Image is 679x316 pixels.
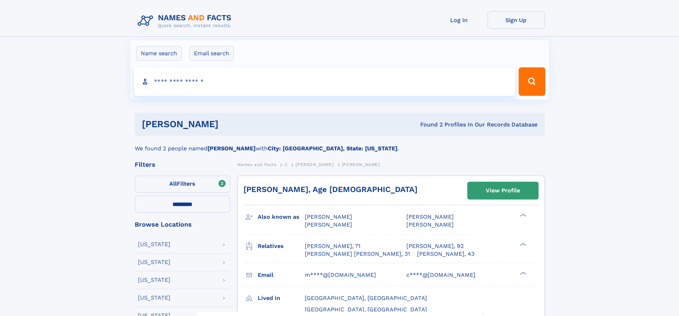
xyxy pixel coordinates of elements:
a: [PERSON_NAME], 71 [305,242,360,250]
div: View Profile [486,182,520,199]
a: [PERSON_NAME], 43 [417,250,474,258]
button: Search Button [519,67,545,96]
div: [US_STATE] [138,259,170,265]
span: [PERSON_NAME] [295,162,334,167]
span: [PERSON_NAME] [342,162,380,167]
span: C [284,162,288,167]
a: C [284,160,288,169]
label: Filters [135,176,230,193]
div: ❯ [518,271,527,275]
div: Browse Locations [135,221,230,228]
h3: Also known as [258,211,305,223]
a: [PERSON_NAME] [PERSON_NAME], 31 [305,250,410,258]
div: [US_STATE] [138,295,170,301]
input: search input [134,67,516,96]
div: Filters [135,161,230,168]
label: Name search [136,46,182,61]
img: Logo Names and Facts [135,11,237,31]
span: [GEOGRAPHIC_DATA], [GEOGRAPHIC_DATA] [305,306,427,313]
b: City: [GEOGRAPHIC_DATA], State: [US_STATE] [268,145,397,152]
span: [GEOGRAPHIC_DATA], [GEOGRAPHIC_DATA] [305,295,427,301]
div: [US_STATE] [138,277,170,283]
a: [PERSON_NAME], Age [DEMOGRAPHIC_DATA] [243,185,417,194]
div: [US_STATE] [138,242,170,247]
label: Email search [189,46,234,61]
div: Found 2 Profiles In Our Records Database [319,121,537,129]
span: [PERSON_NAME] [305,213,352,220]
a: [PERSON_NAME] [295,160,334,169]
h3: Lived in [258,292,305,304]
h3: Email [258,269,305,281]
a: Sign Up [488,11,545,29]
span: [PERSON_NAME] [406,221,454,228]
a: View Profile [468,182,538,199]
div: ❯ [518,242,527,247]
span: All [169,180,177,187]
span: [PERSON_NAME] [406,213,454,220]
a: Names and Facts [237,160,277,169]
div: We found 2 people named with . [135,136,545,153]
a: Log In [431,11,488,29]
span: [PERSON_NAME] [305,221,352,228]
a: [PERSON_NAME], 92 [406,242,464,250]
h1: [PERSON_NAME] [142,120,319,129]
div: ❯ [518,213,527,218]
h3: Relatives [258,240,305,252]
b: [PERSON_NAME] [207,145,256,152]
